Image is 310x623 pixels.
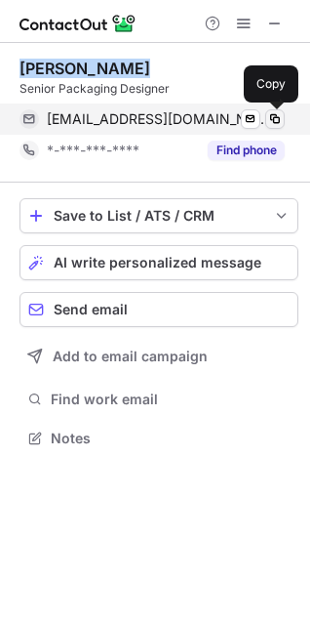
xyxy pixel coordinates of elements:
div: Save to List / ATS / CRM [54,208,264,224]
span: Add to email campaign [53,349,208,364]
span: [EMAIL_ADDRESS][DOMAIN_NAME] [47,110,270,128]
span: Notes [51,430,291,447]
button: save-profile-one-click [19,198,298,233]
span: Find work email [51,391,291,408]
button: AI write personalized message [19,245,298,280]
span: AI write personalized message [54,255,261,270]
button: Send email [19,292,298,327]
button: Reveal Button [208,141,285,160]
div: [PERSON_NAME] [19,59,150,78]
button: Find work email [19,386,298,413]
div: Senior Packaging Designer [19,80,298,98]
button: Add to email campaign [19,339,298,374]
span: Send email [54,302,128,317]
button: Notes [19,425,298,452]
img: ContactOut v5.3.10 [19,12,136,35]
